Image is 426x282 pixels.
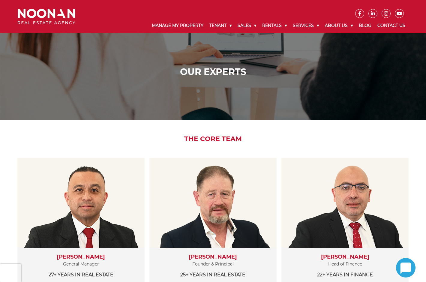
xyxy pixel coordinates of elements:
p: General Manager [23,260,139,268]
a: Blog [356,18,374,33]
p: 25+ years in Real Estate [155,271,271,278]
h1: Our Experts [19,67,407,77]
a: Sales [235,18,259,33]
p: 22+ years in Finance [287,271,403,278]
a: Contact Us [374,18,408,33]
a: Rentals [259,18,290,33]
p: Founder & Principal [155,260,271,268]
p: Head of Finance [287,260,403,268]
a: Tenant [206,18,235,33]
a: Manage My Property [149,18,206,33]
h2: The Core Team [13,135,413,143]
h3: [PERSON_NAME] [287,254,403,260]
h3: [PERSON_NAME] [155,254,271,260]
h3: [PERSON_NAME] [23,254,139,260]
a: About Us [322,18,356,33]
img: Noonan Real Estate Agency [18,9,75,25]
p: 27+ years in Real Estate [23,271,139,278]
a: Services [290,18,322,33]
